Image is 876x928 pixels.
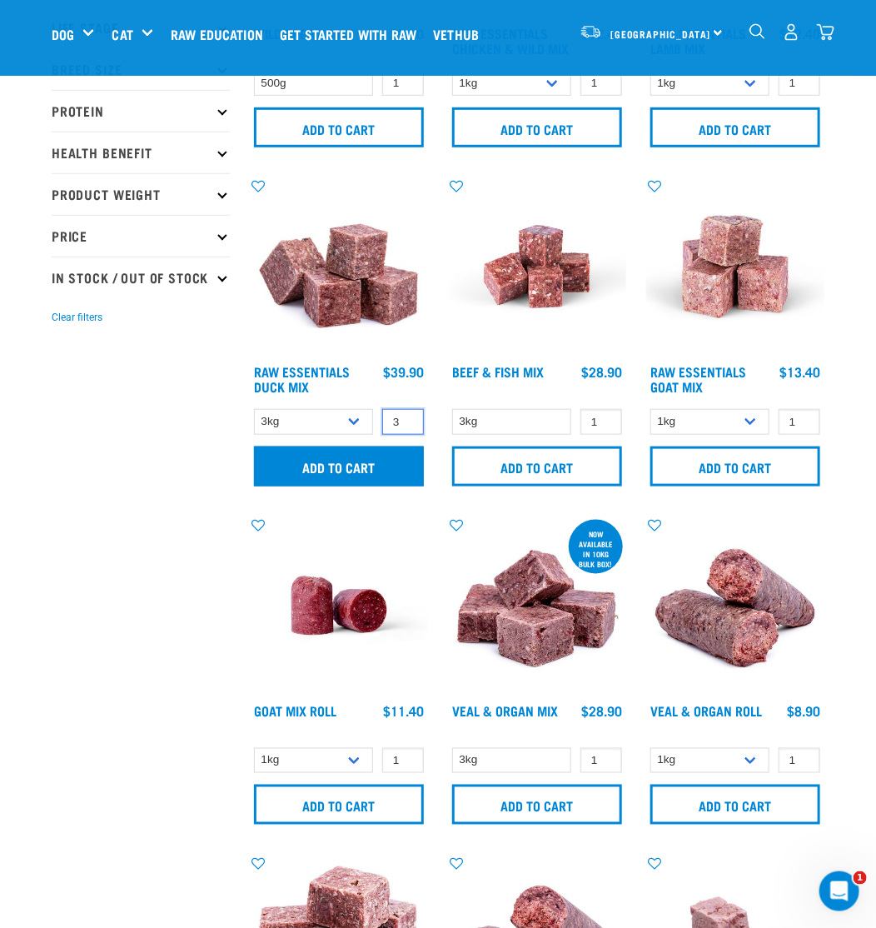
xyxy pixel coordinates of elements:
[448,177,626,356] img: Beef Mackerel 1
[382,71,424,97] input: 1
[382,748,424,774] input: 1
[254,785,424,825] input: Add to cart
[646,177,824,356] img: Goat M Ix 38448
[383,703,424,718] div: $11.40
[452,706,558,714] a: Veal & Organ Mix
[787,703,820,718] div: $8.90
[580,748,622,774] input: 1
[650,367,746,390] a: Raw Essentials Goat Mix
[817,23,834,41] img: home-icon@2x.png
[250,516,428,695] img: Raw Essentials Chicken Lamb Beef Bulk Minced Raw Dog Food Roll Unwrapped
[749,23,765,39] img: home-icon-1@2x.png
[819,871,859,911] iframe: Intercom live chat
[52,215,230,257] p: Price
[581,364,622,379] div: $28.90
[580,409,622,435] input: 1
[52,132,230,173] p: Health Benefit
[581,703,622,718] div: $28.90
[250,177,428,356] img: ?1041 RE Lamb Mix 01
[783,23,800,41] img: user.png
[52,310,102,325] button: Clear filters
[112,24,132,44] a: Cat
[779,364,820,379] div: $13.40
[254,367,350,390] a: Raw Essentials Duck Mix
[569,521,623,576] div: now available in 10kg bulk box!
[650,785,820,825] input: Add to cart
[52,173,230,215] p: Product Weight
[448,516,626,695] img: 1158 Veal Organ Mix 01
[52,90,230,132] p: Protein
[383,364,424,379] div: $39.90
[452,107,622,147] input: Add to cart
[779,409,820,435] input: 1
[52,257,230,298] p: In Stock / Out Of Stock
[610,31,711,37] span: [GEOGRAPHIC_DATA]
[52,24,74,44] a: Dog
[580,71,622,97] input: 1
[646,516,824,695] img: Veal Organ Mix Roll 01
[650,107,820,147] input: Add to cart
[254,706,336,714] a: Goat Mix Roll
[650,706,762,714] a: Veal & Organ Roll
[854,871,867,885] span: 1
[580,24,602,39] img: van-moving.png
[452,785,622,825] input: Add to cart
[254,447,424,486] input: Add to cart
[167,1,276,67] a: Raw Education
[779,748,820,774] input: 1
[429,1,491,67] a: Vethub
[650,447,820,486] input: Add to cart
[779,71,820,97] input: 1
[382,409,424,435] input: 1
[452,367,544,375] a: Beef & Fish Mix
[276,1,429,67] a: Get started with Raw
[254,107,424,147] input: Add to cart
[452,447,622,486] input: Add to cart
